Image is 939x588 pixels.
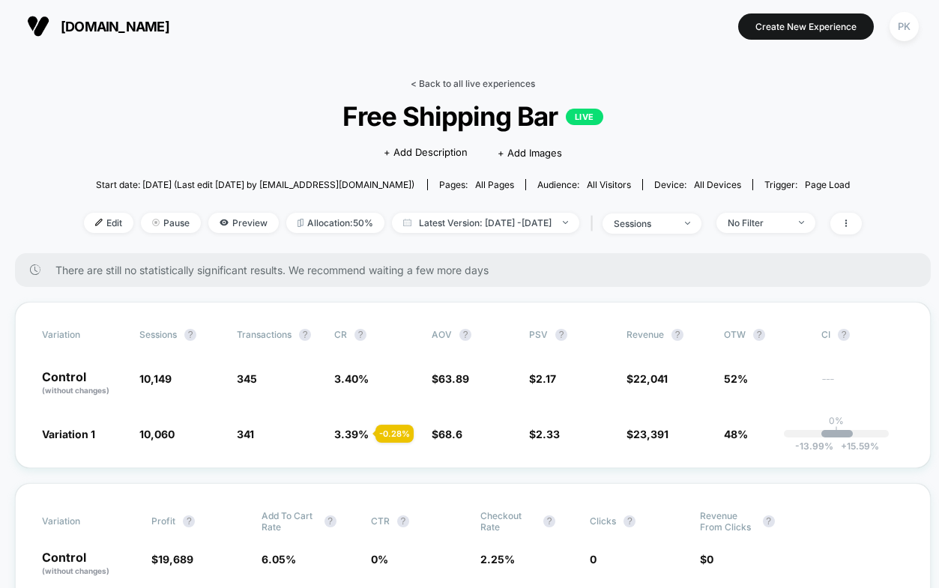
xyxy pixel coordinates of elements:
[671,329,683,341] button: ?
[237,329,292,340] span: Transactions
[354,329,366,341] button: ?
[151,515,175,527] span: Profit
[480,510,536,533] span: Checkout Rate
[795,440,833,452] span: -13.99 %
[397,515,409,527] button: ?
[529,428,560,440] span: $
[84,213,133,233] span: Edit
[42,551,136,577] p: Control
[184,329,196,341] button: ?
[334,372,369,385] span: 3.40 %
[753,329,765,341] button: ?
[833,440,879,452] span: 15.59 %
[324,515,336,527] button: ?
[139,372,172,385] span: 10,149
[890,12,919,41] div: PK
[151,553,193,566] span: $
[392,213,579,233] span: Latest Version: [DATE] - [DATE]
[700,553,713,566] span: $
[42,371,124,396] p: Control
[799,221,804,224] img: end
[262,553,296,566] span: 6.05 %
[885,11,923,42] button: PK
[298,219,304,227] img: rebalance
[633,372,668,385] span: 22,041
[438,372,469,385] span: 63.89
[555,329,567,341] button: ?
[439,179,514,190] div: Pages:
[375,425,414,443] div: - 0.28 %
[183,515,195,527] button: ?
[55,264,901,276] span: There are still no statistically significant results. We recommend waiting a few more days
[624,515,635,527] button: ?
[158,553,193,566] span: 19,689
[529,329,548,340] span: PSV
[590,553,597,566] span: 0
[432,428,462,440] span: $
[529,372,556,385] span: $
[371,515,390,527] span: CTR
[724,372,748,385] span: 52%
[123,100,823,132] span: Free Shipping Bar
[96,179,414,190] span: Start date: [DATE] (Last edit [DATE] by [EMAIL_ADDRESS][DOMAIN_NAME])
[237,372,257,385] span: 345
[590,515,616,527] span: Clicks
[563,221,568,224] img: end
[498,147,562,159] span: + Add Images
[642,179,752,190] span: Device:
[566,109,603,125] p: LIVE
[536,428,560,440] span: 2.33
[633,428,668,440] span: 23,391
[724,428,748,440] span: 48%
[835,426,838,437] p: |
[841,440,847,452] span: +
[694,179,741,190] span: all devices
[432,372,469,385] span: $
[334,428,369,440] span: 3.39 %
[42,566,109,575] span: (without changes)
[543,515,555,527] button: ?
[700,510,755,533] span: Revenue From Clicks
[438,428,462,440] span: 68.6
[371,553,388,566] span: 0 %
[42,329,124,341] span: Variation
[587,213,603,234] span: |
[411,78,535,89] a: < Back to all live experiences
[587,179,631,190] span: All Visitors
[139,428,175,440] span: 10,060
[626,372,668,385] span: $
[805,179,850,190] span: Page Load
[685,222,690,225] img: end
[480,553,515,566] span: 2.25 %
[95,219,103,226] img: edit
[626,428,668,440] span: $
[139,329,177,340] span: Sessions
[763,515,775,527] button: ?
[821,375,904,396] span: ---
[829,415,844,426] p: 0%
[475,179,514,190] span: all pages
[152,219,160,226] img: end
[626,329,664,340] span: Revenue
[141,213,201,233] span: Pause
[724,329,806,341] span: OTW
[821,329,904,341] span: CI
[334,329,347,340] span: CR
[61,19,169,34] span: [DOMAIN_NAME]
[42,428,95,440] span: Variation 1
[764,179,850,190] div: Trigger:
[299,329,311,341] button: ?
[42,510,124,533] span: Variation
[403,219,411,226] img: calendar
[738,13,874,40] button: Create New Experience
[208,213,279,233] span: Preview
[614,218,674,229] div: sessions
[286,213,384,233] span: Allocation: 50%
[536,372,556,385] span: 2.17
[237,428,254,440] span: 341
[262,510,317,533] span: Add To Cart Rate
[838,329,850,341] button: ?
[537,179,631,190] div: Audience:
[42,386,109,395] span: (without changes)
[432,329,452,340] span: AOV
